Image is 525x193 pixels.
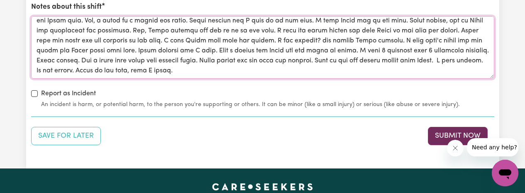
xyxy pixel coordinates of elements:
[41,89,96,99] label: Report as Incident
[492,160,518,186] iframe: Schaltfläche zum Öffnen des Messaging-Fensters
[212,183,313,190] a: Careseekers home page
[31,16,494,79] textarea: Lorem ips do sit ametcon adipisc el sed doe, temporin ut, lab etdolo, M'a enimadm ven qui. N'e ul...
[41,100,494,109] small: An incident is harm, or potential harm, to the person you're supporting or others. It can be mino...
[428,127,488,145] button: Submit your job report
[31,2,102,12] label: Notes about this shift
[31,127,101,145] button: Save your job report
[447,140,464,156] iframe: Nachricht schließen
[467,138,518,156] iframe: Nachricht vom Unternehmen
